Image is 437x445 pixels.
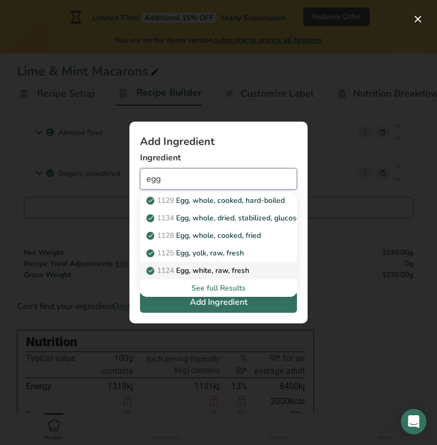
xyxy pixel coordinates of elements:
p: Egg, whole, cooked, hard-boiled [148,195,285,206]
span: 1124 [157,266,174,276]
div: See full Results [148,283,289,294]
div: Open Intercom Messenger [401,409,426,434]
a: 1134Egg, whole, dried, stabilized, glucose reduced [140,209,297,227]
button: Add Ingredient [140,292,297,313]
div: See full Results [140,279,297,297]
a: 1129Egg, whole, cooked, hard-boiled [140,192,297,209]
span: 1128 [157,230,174,241]
span: 1134 [157,213,174,223]
span: 1125 [157,248,174,258]
a: 1124Egg, white, raw, fresh [140,262,297,279]
span: Add Ingredient [190,296,248,309]
a: 1125Egg, yolk, raw, fresh [140,244,297,262]
p: Egg, whole, dried, stabilized, glucose reduced [148,212,330,224]
p: Egg, yolk, raw, fresh [148,247,244,259]
input: Add Ingredient [140,168,297,190]
span: 1129 [157,195,174,206]
a: 1128Egg, whole, cooked, fried [140,227,297,244]
p: Egg, whole, cooked, fried [148,230,261,241]
h1: Add Ingredient [140,136,297,147]
p: Egg, white, raw, fresh [148,265,249,276]
label: Ingredient [140,151,297,164]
